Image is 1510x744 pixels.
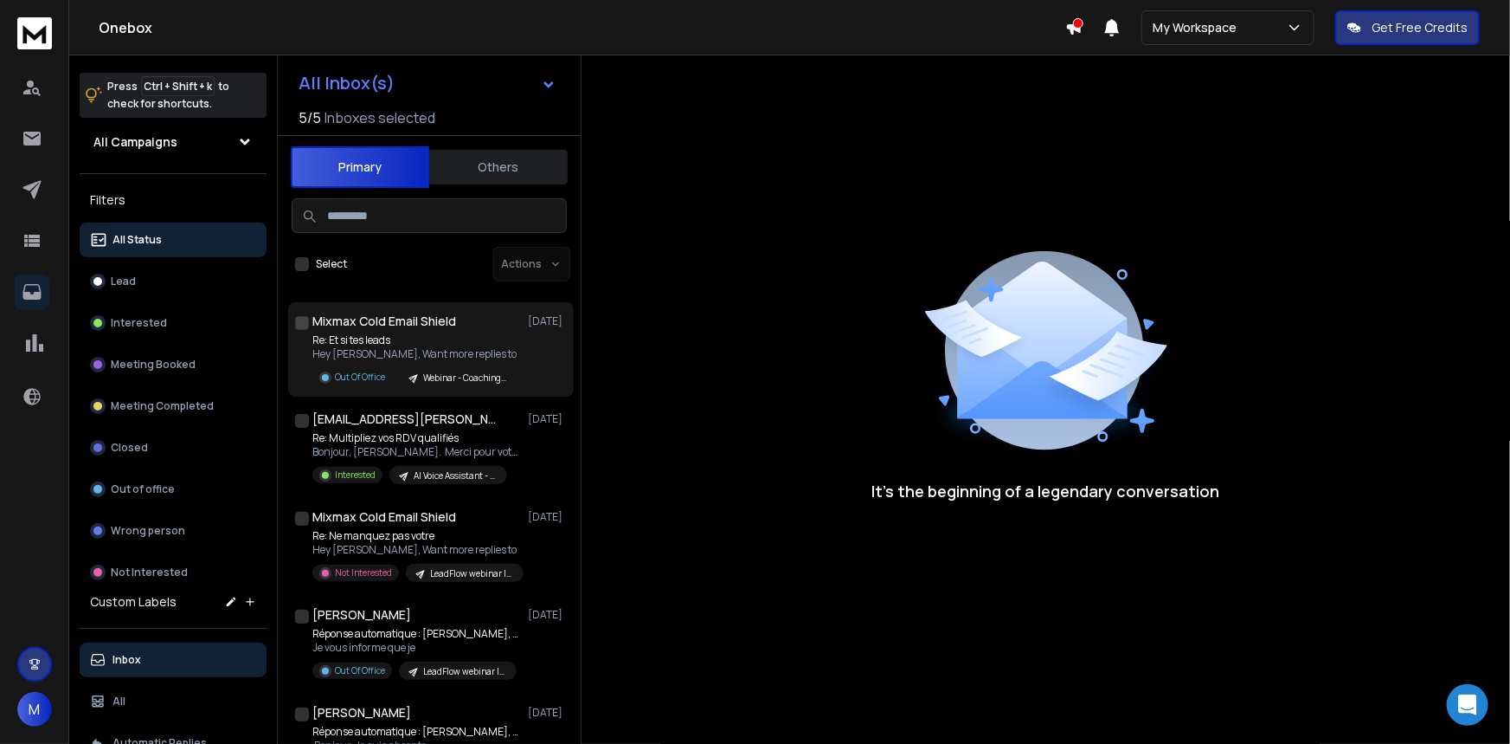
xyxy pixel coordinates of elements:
p: It’s the beginning of a legendary conversation [872,479,1220,503]
span: Ctrl + Shift + k [141,76,215,96]
p: Bonjour, [PERSON_NAME]. Merci pour votre réponse. Il [312,445,520,459]
p: Out Of Office [335,664,385,677]
p: Interested [111,316,167,330]
button: Meeting Booked [80,347,267,382]
h3: Filters [80,188,267,212]
div: Open Intercom Messenger [1447,684,1488,726]
p: Hey [PERSON_NAME], Want more replies to [312,543,520,557]
p: Get Free Credits [1372,19,1468,36]
button: Others [429,148,568,186]
p: Je vous informe que je [312,641,520,655]
p: My Workspace [1153,19,1243,36]
p: All [112,695,125,708]
p: Out of office [111,482,175,496]
p: Meeting Completed [111,399,214,413]
h3: Custom Labels [90,593,177,611]
button: Lead [80,264,267,299]
p: Re: Et si tes leads [312,333,517,347]
button: Interested [80,306,267,340]
p: Not Interested [111,566,188,579]
p: Meeting Booked [111,358,196,372]
h1: [PERSON_NAME] [312,606,411,624]
button: All Inbox(s) [285,66,570,100]
button: Inbox [80,643,267,677]
p: Press to check for shortcuts. [107,78,229,113]
p: Réponse automatique : [PERSON_NAME], invitation à [312,725,520,739]
p: Lead [111,275,136,288]
p: All Status [112,233,162,247]
button: Not Interested [80,555,267,590]
h1: Onebox [99,17,1065,38]
p: Re: Multipliez vos RDV qualifiés [312,431,520,445]
p: Closed [111,441,148,455]
h1: Mixmax Cold Email Shield [312,313,456,330]
button: M [17,692,52,727]
p: AI Voice Assistant - Installateur [PERSON_NAME] - IDF - 20241107 [414,469,497,482]
p: LeadFlow webinar live 20250828 - Panneaux Solaires Meta Ads Lib [430,567,513,580]
p: [DATE] [528,510,567,524]
p: Hey [PERSON_NAME], Want more replies to [312,347,517,361]
h1: All Campaigns [93,133,177,151]
button: Primary [291,146,429,188]
button: All Campaigns [80,125,267,159]
button: All Status [80,223,267,257]
p: Inbox [112,653,141,667]
img: logo [17,17,52,49]
p: Webinar - Coaching - [GEOGRAPHIC_DATA] - SendNow DB Reactivation - 20250909 [423,372,506,385]
button: Out of office [80,472,267,507]
button: Wrong person [80,514,267,548]
h1: [EMAIL_ADDRESS][PERSON_NAME][DOMAIN_NAME] [312,411,503,428]
button: Meeting Completed [80,389,267,424]
p: Re: Ne manquez pas votre [312,529,520,543]
p: Not Interested [335,566,392,579]
h1: All Inbox(s) [299,74,395,92]
p: Wrong person [111,524,185,538]
p: Interested [335,469,376,482]
h1: Mixmax Cold Email Shield [312,508,456,526]
p: [DATE] [528,314,567,328]
p: LeadFlow webinar live 20250828 - DB Reactivation - cxo_marketing_ads_france_11_50_1pg_5_10m_20240106 [423,665,506,678]
p: [DATE] [528,412,567,426]
p: [DATE] [528,706,567,720]
h3: Inboxes selected [324,107,435,128]
button: Closed [80,430,267,465]
label: Select [316,257,347,271]
h1: [PERSON_NAME] [312,704,411,721]
span: 5 / 5 [299,107,321,128]
button: All [80,684,267,719]
p: [DATE] [528,608,567,622]
p: Réponse automatique : [PERSON_NAME], invitation à [312,627,520,641]
button: Get Free Credits [1335,10,1480,45]
p: Out Of Office [335,371,385,384]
